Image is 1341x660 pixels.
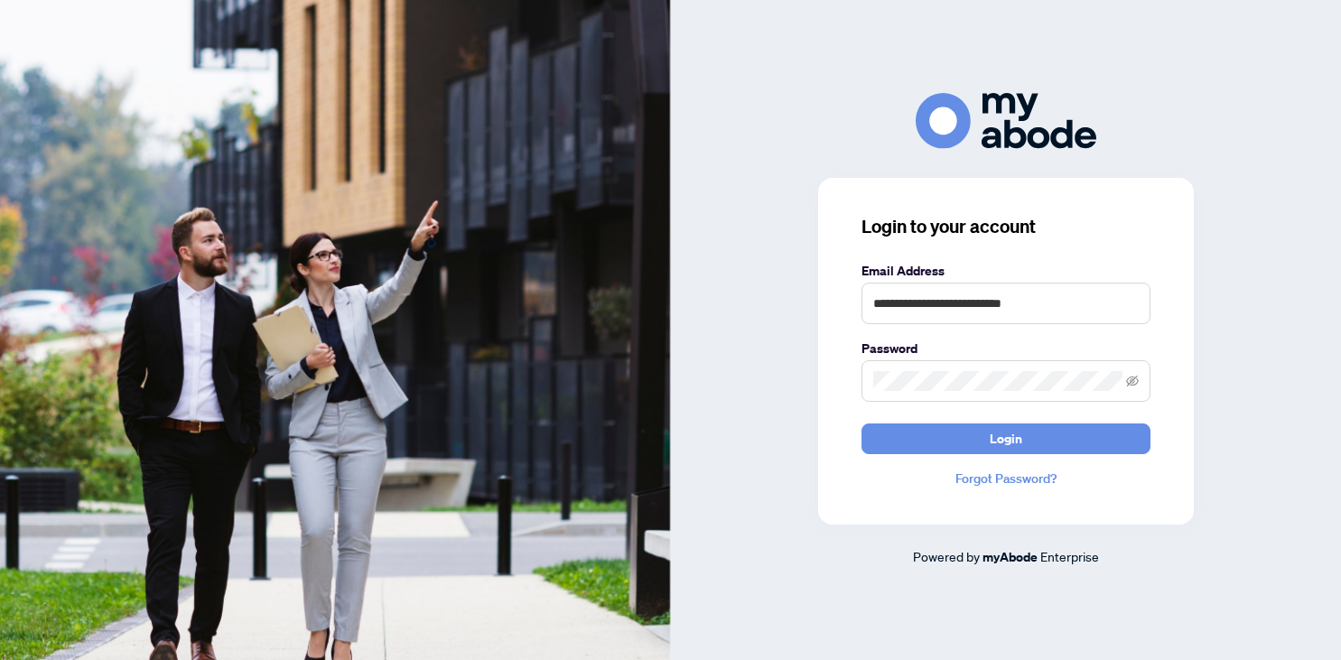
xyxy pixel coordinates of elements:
[861,469,1150,488] a: Forgot Password?
[1040,548,1099,564] span: Enterprise
[861,423,1150,454] button: Login
[982,547,1038,567] a: myAbode
[990,424,1022,453] span: Login
[861,261,1150,281] label: Email Address
[916,93,1096,148] img: ma-logo
[913,548,980,564] span: Powered by
[1126,375,1139,387] span: eye-invisible
[861,214,1150,239] h3: Login to your account
[861,339,1150,358] label: Password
